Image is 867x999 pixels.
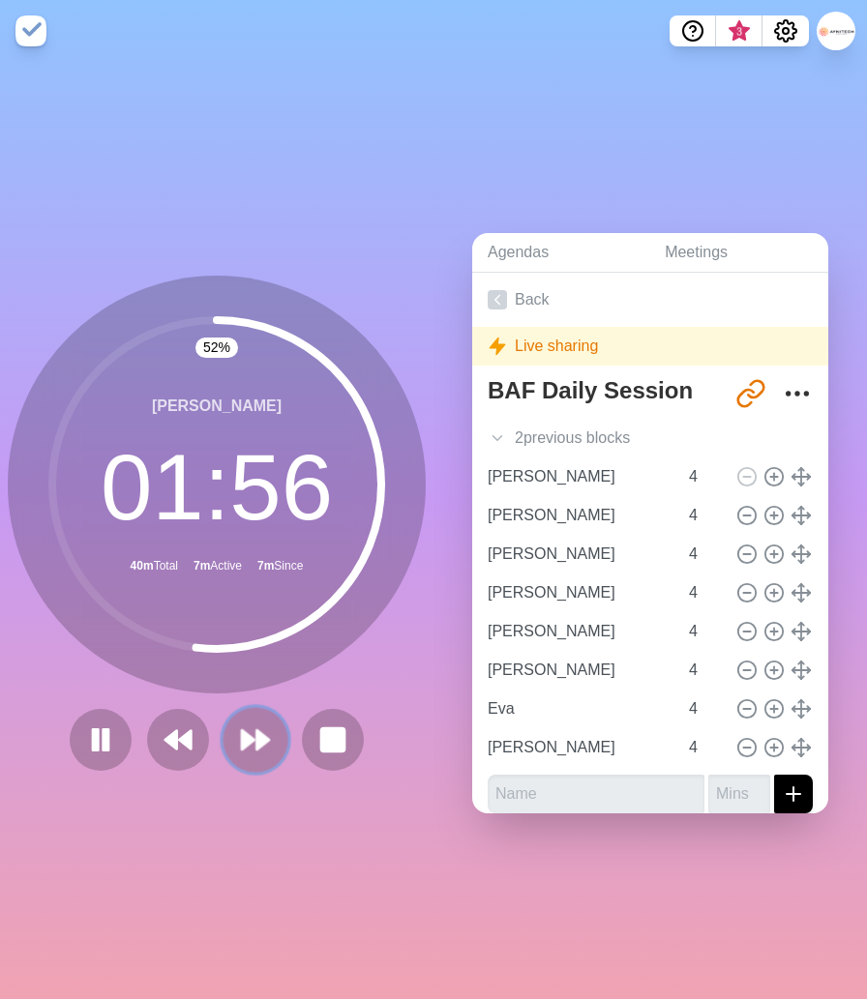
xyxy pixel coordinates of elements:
input: Name [480,728,677,767]
div: Live sharing [472,327,828,366]
button: Settings [762,15,809,46]
button: Help [670,15,716,46]
input: Mins [681,535,728,573]
button: Share link [732,374,770,413]
a: Back [472,273,828,327]
input: Name [480,651,677,690]
input: Mins [681,573,728,612]
input: Mins [681,728,728,767]
img: timeblocks logo [15,15,46,46]
div: 2 previous block [472,419,828,457]
input: Mins [681,651,728,690]
input: Name [488,775,704,813]
span: s [622,426,630,450]
input: Mins [681,690,728,728]
button: More [778,374,817,413]
button: What’s new [716,15,762,46]
input: Mins [681,457,728,496]
input: Name [480,573,677,612]
input: Name [480,612,677,651]
input: Name [480,690,677,728]
a: Agendas [472,233,649,273]
input: Name [480,535,677,573]
input: Name [480,496,677,535]
input: Mins [708,775,770,813]
span: 3 [732,24,747,40]
input: Mins [681,496,728,535]
a: Meetings [649,233,828,273]
input: Mins [681,612,728,651]
input: Name [480,457,677,496]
